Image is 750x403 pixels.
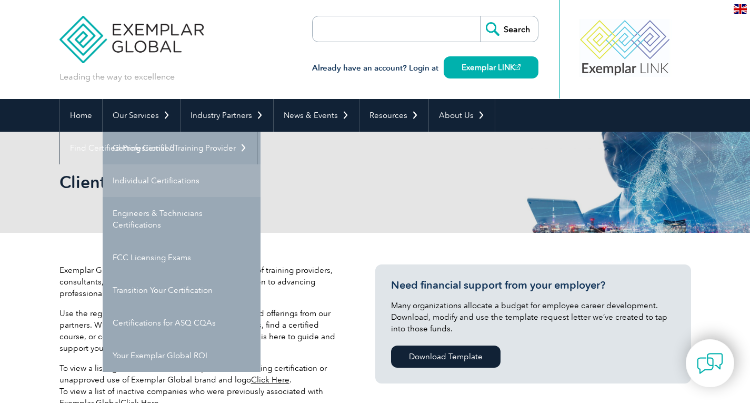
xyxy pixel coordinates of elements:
a: Transition Your Certification [103,274,261,307]
h3: Need financial support from your employer? [391,279,675,292]
a: Home [60,99,102,132]
a: Find Certified Professional / Training Provider [60,132,257,164]
a: Our Services [103,99,180,132]
p: Leading the way to excellence [59,71,175,83]
a: Industry Partners [181,99,273,132]
a: Click Here [251,375,289,385]
a: Download Template [391,346,501,368]
input: Search [480,16,538,42]
h2: Client Register [59,174,502,191]
img: open_square.png [515,64,521,70]
p: Exemplar Global proudly works with a global network of training providers, consultants, and organ... [59,264,344,299]
a: FCC Licensing Exams [103,241,261,274]
p: Use the register below to discover detailed profiles and offerings from our partners. Whether you... [59,308,344,354]
a: Engineers & Technicians Certifications [103,197,261,241]
a: Certifications for ASQ CQAs [103,307,261,339]
a: Resources [359,99,428,132]
a: Individual Certifications [103,164,261,197]
a: News & Events [274,99,359,132]
img: contact-chat.png [697,350,723,377]
h3: Already have an account? Login at [312,62,538,75]
img: en [734,4,747,14]
a: Your Exemplar Global ROI [103,339,261,372]
a: Exemplar LINK [444,56,538,78]
a: About Us [429,99,495,132]
p: Many organizations allocate a budget for employee career development. Download, modify and use th... [391,300,675,335]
